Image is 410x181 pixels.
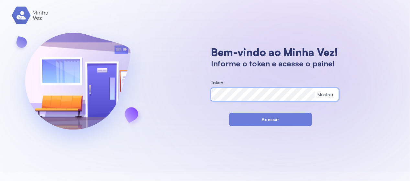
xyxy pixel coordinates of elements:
[229,113,312,126] button: Acessar
[12,6,49,24] img: logo.svg
[8,16,148,156] img: banner-login.svg
[211,59,339,68] h1: Informe o token e acesse o painel
[211,46,339,59] h1: Bem-vindo ao Minha Vez!
[211,80,224,85] span: Token
[317,92,334,97] div: Mostrar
